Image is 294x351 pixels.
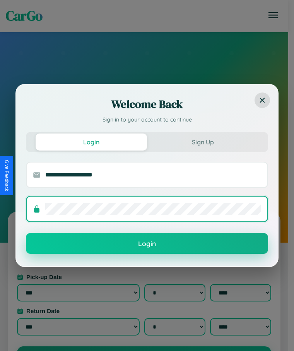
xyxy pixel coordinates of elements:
h2: Welcome Back [26,96,268,112]
button: Sign Up [147,134,258,151]
button: Login [36,134,147,151]
div: Give Feedback [4,160,9,191]
p: Sign in to your account to continue [26,116,268,124]
button: Login [26,233,268,254]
